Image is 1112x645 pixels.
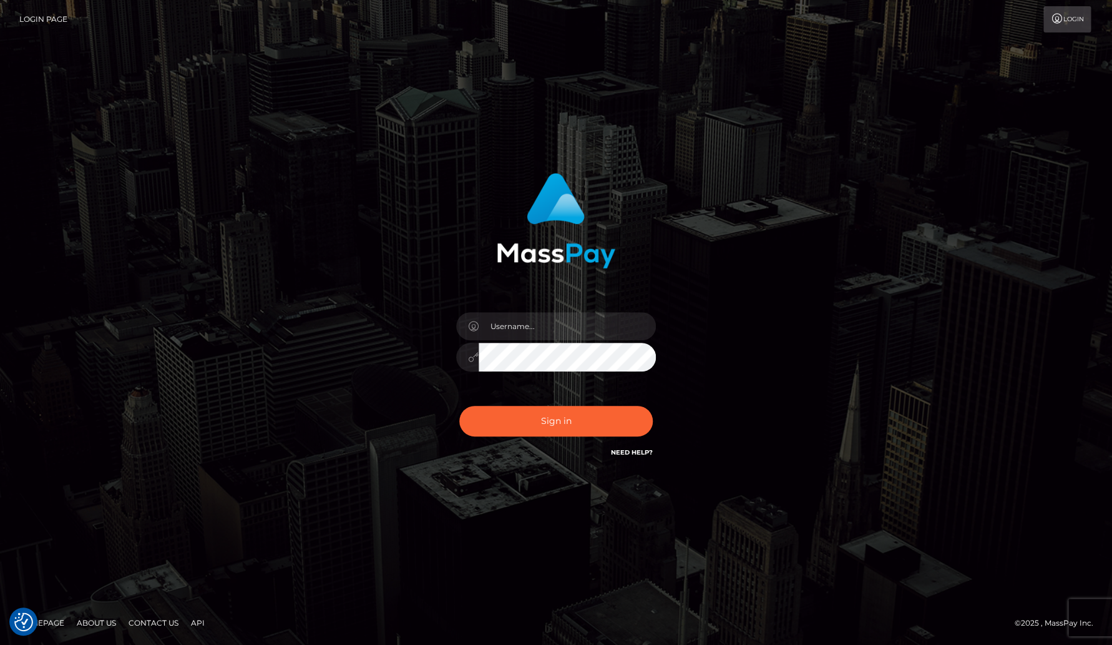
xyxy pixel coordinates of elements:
[72,613,121,633] a: About Us
[611,448,653,456] a: Need Help?
[479,312,656,340] input: Username...
[497,173,615,268] img: MassPay Login
[14,613,33,631] img: Revisit consent button
[14,613,69,633] a: Homepage
[124,613,183,633] a: Contact Us
[14,613,33,631] button: Consent Preferences
[459,406,653,436] button: Sign in
[19,6,67,32] a: Login Page
[1043,6,1091,32] a: Login
[1015,616,1103,630] div: © 2025 , MassPay Inc.
[186,613,210,633] a: API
